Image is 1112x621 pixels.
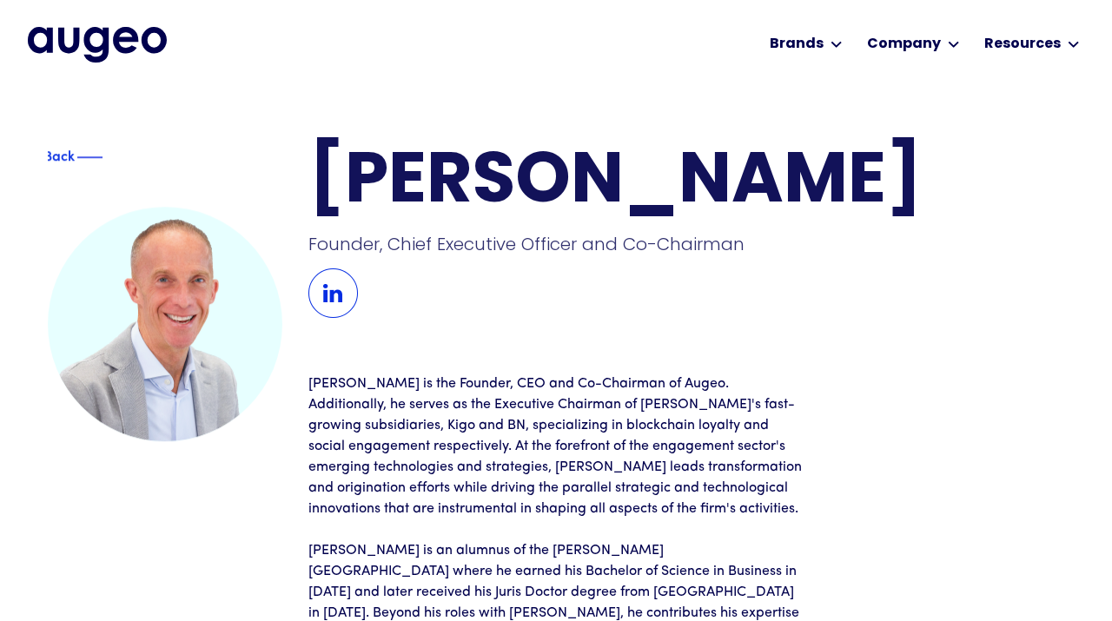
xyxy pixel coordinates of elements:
[867,34,941,55] div: Company
[308,149,1064,219] h1: [PERSON_NAME]
[48,148,122,166] a: Blue text arrowBackBlue decorative line
[43,144,75,165] div: Back
[308,519,804,540] p: ‍
[770,34,824,55] div: Brands
[308,268,358,318] img: LinkedIn Icon
[984,34,1061,55] div: Resources
[308,232,809,256] div: Founder, Chief Executive Officer and Co-Chairman
[28,27,167,62] a: home
[76,147,103,168] img: Blue decorative line
[308,373,804,519] p: [PERSON_NAME] is the Founder, CEO and Co-Chairman of Augeo. Additionally, he serves as the Execut...
[28,27,167,62] img: Augeo's full logo in midnight blue.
